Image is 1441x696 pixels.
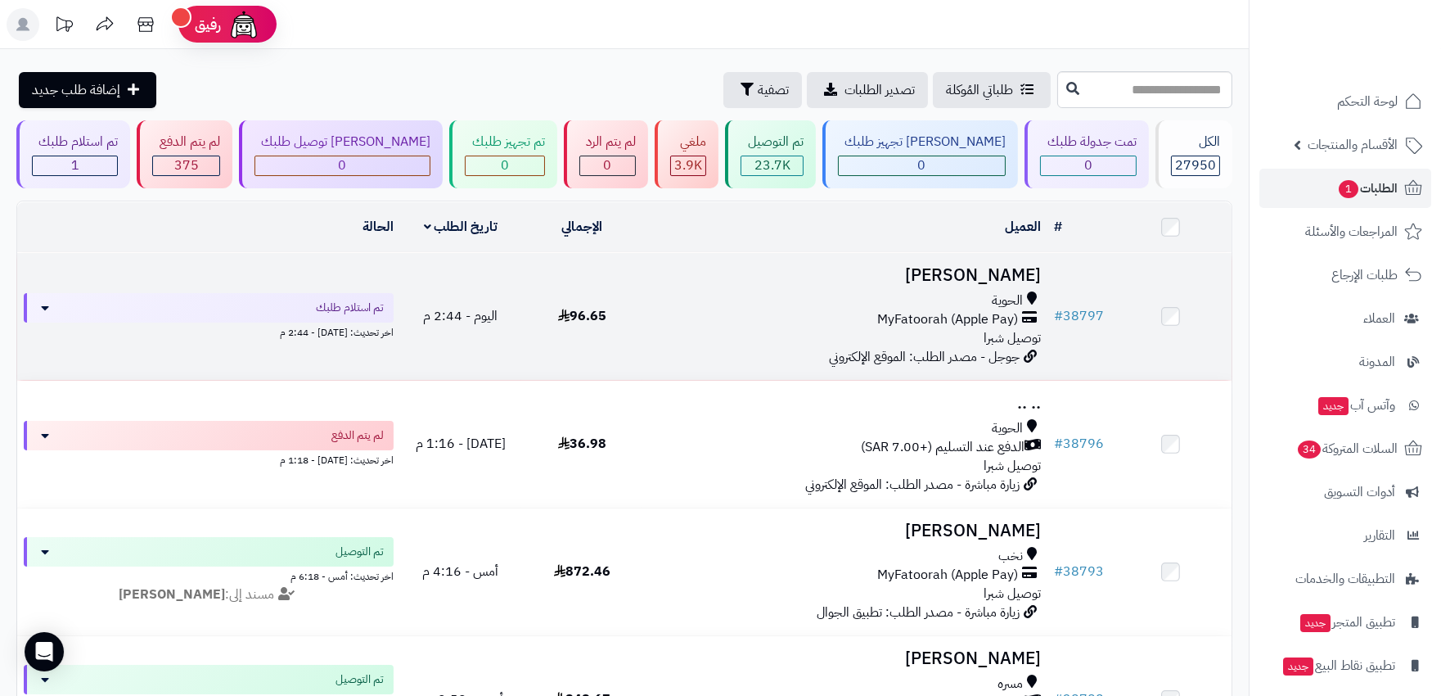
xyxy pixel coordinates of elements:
[174,156,199,175] span: 375
[1259,559,1431,599] a: التطبيقات والخدمات
[674,156,702,175] span: 3.9K
[331,427,384,444] span: لم يتم الدفع
[1283,658,1313,676] span: جديد
[501,156,509,175] span: 0
[1021,120,1151,188] a: تمت جدولة طلبك 0
[741,156,802,175] div: 23721
[984,328,1041,348] span: توصيل شبرا
[807,72,928,108] a: تصدير الطلبات
[227,8,260,41] img: ai-face.png
[839,156,1005,175] div: 0
[1359,350,1395,373] span: المدونة
[946,80,1013,100] span: طلباتي المُوكلة
[984,584,1041,603] span: توصيل شبرا
[1364,524,1395,547] span: التقارير
[649,394,1040,413] h3: .. ..
[465,133,544,151] div: تم تجهيز طلبك
[1324,481,1395,504] span: أدوات التسويق
[43,8,84,45] a: تحديثات المنصة
[24,450,394,468] div: اخر تحديث: [DATE] - 1:18 م
[877,310,1018,329] span: MyFatoorah (Apple Pay)
[992,419,1023,438] span: الحوية
[255,156,430,175] div: 0
[33,156,117,175] div: 1
[1337,90,1398,113] span: لوحة التحكم
[236,120,446,188] a: [PERSON_NAME] توصيل طلبك 0
[422,562,498,581] span: أمس - 4:16 م
[1300,614,1331,632] span: جديد
[1305,220,1398,243] span: المراجعات والأسئلة
[741,133,803,151] div: تم التوصيل
[817,603,1020,622] span: زيارة مباشرة - مصدر الطلب: تطبيق الجوال
[466,156,543,175] div: 0
[19,72,156,108] a: إضافة طلب جديد
[649,522,1040,540] h3: [PERSON_NAME]
[11,585,406,604] div: مسند إلى:
[984,456,1041,476] span: توصيل شبرا
[25,632,64,671] div: Open Intercom Messenger
[1330,43,1425,78] img: logo-2.png
[1259,472,1431,512] a: أدوات التسويق
[877,566,1018,585] span: MyFatoorah (Apple Pay)
[1299,611,1395,634] span: تطبيق المتجر
[316,300,384,316] span: تم استلام طلبك
[32,133,118,151] div: تم استلام طلبك
[24,323,394,340] div: اخر تحديث: [DATE] - 2:44 م
[829,347,1020,367] span: جوجل - مصدر الطلب: الموقع الإلكتروني
[152,133,219,151] div: لم يتم الدفع
[1054,306,1104,326] a: #38797
[998,547,1023,566] span: نخب
[1084,156,1092,175] span: 0
[561,120,651,188] a: لم يتم الرد 0
[723,72,802,108] button: تصفية
[1295,567,1395,590] span: التطبيقات والخدمات
[805,475,1020,495] span: زيارة مباشرة - مصدر الطلب: الموقع الإلكتروني
[1054,306,1063,326] span: #
[254,133,430,151] div: [PERSON_NAME] توصيل طلبك
[1259,603,1431,642] a: تطبيق المتجرجديد
[1259,82,1431,121] a: لوحة التحكم
[1259,646,1431,685] a: تطبيق نقاط البيعجديد
[195,15,221,34] span: رفيق
[338,156,346,175] span: 0
[133,120,235,188] a: لم يتم الدفع 375
[1363,307,1395,330] span: العملاء
[1152,120,1236,188] a: الكل27950
[758,80,789,100] span: تصفية
[13,120,133,188] a: تم استلام طلبك 1
[1259,386,1431,425] a: وآتس آبجديد
[1296,437,1398,460] span: السلات المتروكة
[1317,394,1395,417] span: وآتس آب
[153,156,218,175] div: 375
[71,156,79,175] span: 1
[861,438,1024,457] span: الدفع عند التسليم (+7.00 SAR)
[561,217,602,237] a: الإجمالي
[1337,177,1398,200] span: الطلبات
[838,133,1006,151] div: [PERSON_NAME] تجهيز طلبك
[1054,434,1104,454] a: #38796
[1005,217,1041,237] a: العميل
[580,156,635,175] div: 0
[1339,180,1358,198] span: 1
[423,306,498,326] span: اليوم - 2:44 م
[1259,169,1431,208] a: الطلبات1
[1259,255,1431,295] a: طلبات الإرجاع
[1259,212,1431,251] a: المراجعات والأسئلة
[1298,441,1321,459] span: 34
[844,80,915,100] span: تصدير الطلبات
[1171,133,1220,151] div: الكل
[335,671,384,688] span: تم التوصيل
[24,567,394,584] div: اخر تحديث: أمس - 6:18 م
[1040,133,1136,151] div: تمت جدولة طلبك
[933,72,1051,108] a: طلباتي المُوكلة
[446,120,560,188] a: تم تجهيز طلبك 0
[649,649,1040,668] h3: [PERSON_NAME]
[1259,516,1431,555] a: التقارير
[1175,156,1216,175] span: 27950
[1054,562,1063,581] span: #
[1259,429,1431,468] a: السلات المتروكة34
[917,156,925,175] span: 0
[1259,342,1431,382] a: المدونة
[558,434,606,454] span: 36.98
[819,120,1021,188] a: [PERSON_NAME] تجهيز طلبك 0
